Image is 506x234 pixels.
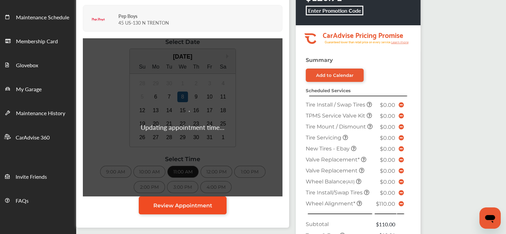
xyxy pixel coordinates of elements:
[306,200,357,207] span: Wheel Alignment *
[0,53,76,77] a: Glovebox
[118,8,280,29] div: 45 US-130 N TRENTON
[16,197,29,205] span: FAQs
[376,201,395,207] span: $110.00
[16,109,65,118] span: Maintenance History
[380,179,395,185] span: $0.00
[380,102,395,108] span: $0.00
[0,5,76,29] a: Maintenance Schedule
[380,124,395,130] span: $0.00
[479,207,501,229] iframe: Button to launch messaging window
[16,13,69,22] span: Maintenance Schedule
[391,40,409,44] tspan: Learn more
[0,101,76,124] a: Maintenance History
[346,179,355,184] small: (All)
[380,135,395,141] span: $0.00
[316,73,354,78] div: Add to Calendar
[16,133,50,142] span: CarAdvise 360
[153,202,212,209] span: Review Appointment
[141,123,225,132] div: Updating appointment time...
[306,88,351,93] strong: Scheduled Services
[304,219,374,230] td: Subtotal
[306,57,333,63] strong: Summary
[0,29,76,53] a: Membership Card
[306,113,367,119] span: TPMS Service Valve Kit
[380,146,395,152] span: $0.00
[16,173,47,181] span: Invite Friends
[16,85,42,94] span: My Garage
[306,69,364,82] a: Add to Calendar
[324,40,391,44] tspan: Guaranteed lower than retail price on every service.
[16,61,38,70] span: Glovebox
[306,189,364,196] span: Tire Install/Swap Tires
[306,156,361,163] span: Valve Replacement*
[308,7,361,14] b: Enter Promotion Code
[380,157,395,163] span: $0.00
[91,13,105,26] img: logo-pepboys.png
[306,167,359,174] span: Valve Replacement
[374,219,397,230] td: $110.00
[306,178,356,185] span: Wheel Balance
[380,190,395,196] span: $0.00
[380,168,395,174] span: $0.00
[306,134,343,141] span: Tire Servicing
[118,13,137,19] strong: Pep Boys
[16,37,58,46] span: Membership Card
[306,102,367,108] span: Tire Install / Swap Tires
[322,29,403,41] tspan: CarAdvise Pricing Promise
[306,123,367,130] span: Tire Mount / Dismount
[139,196,227,214] a: Review Appointment
[306,145,351,152] span: New Tires - Ebay
[0,77,76,101] a: My Garage
[380,113,395,119] span: $0.00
